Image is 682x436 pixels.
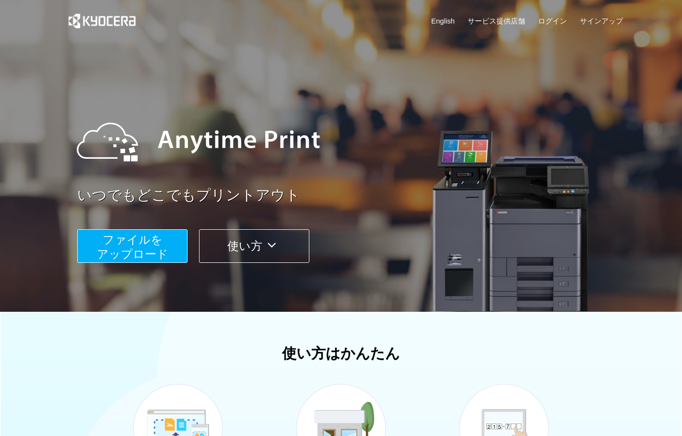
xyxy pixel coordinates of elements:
span: ファイルを ​​アップロード [97,233,168,260]
a: いつでもどこでもプリントアウト [77,185,629,206]
button: 使い方 [199,229,309,263]
a: サインアップ [580,16,623,26]
button: ファイルを​​アップロード [77,229,188,263]
a: サービス提供店舗 [468,16,525,26]
a: ログイン [538,16,567,26]
a: English [431,16,455,26]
